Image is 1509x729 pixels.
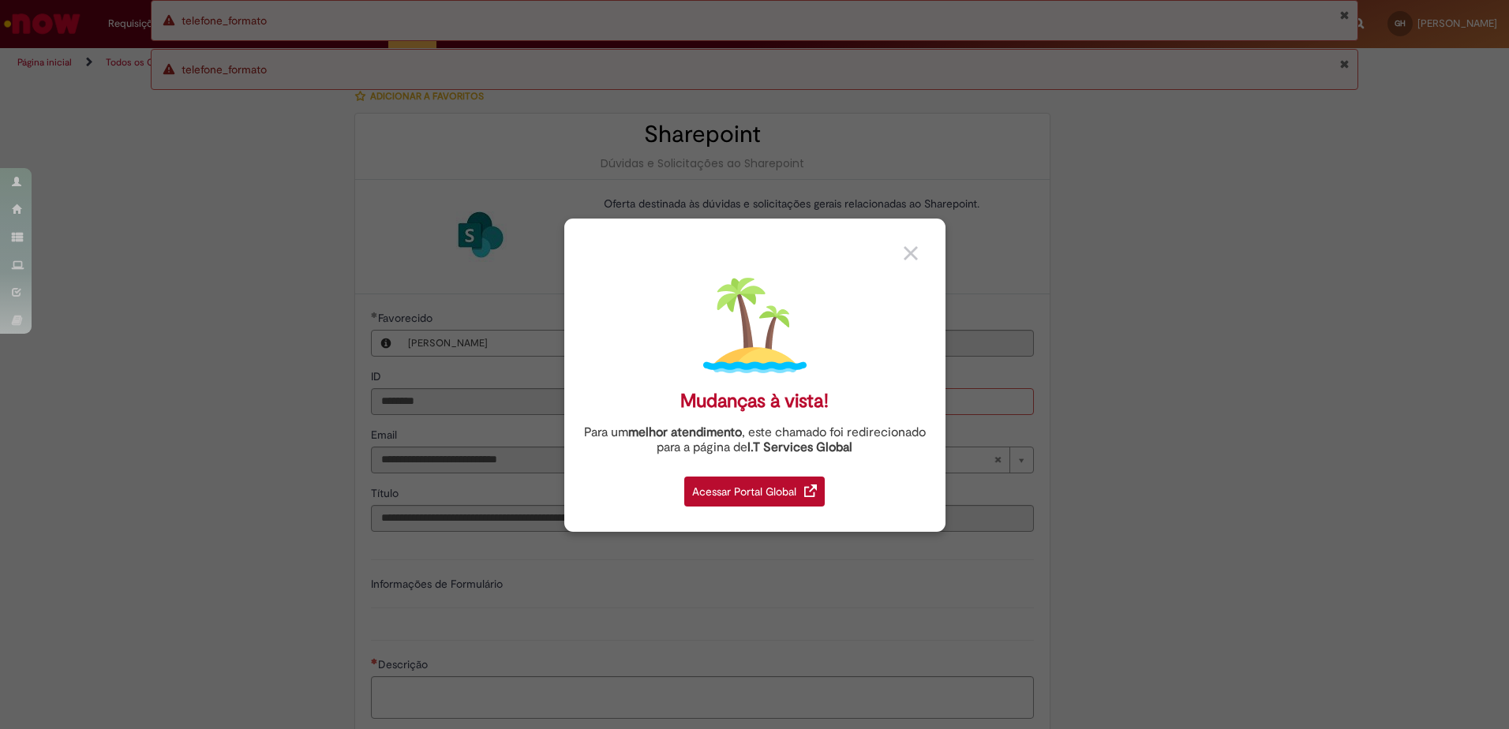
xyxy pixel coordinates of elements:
[684,468,825,507] a: Acessar Portal Global
[747,431,852,455] a: I.T Services Global
[904,246,918,260] img: close_button_grey.png
[576,425,934,455] div: Para um , este chamado foi redirecionado para a página de
[684,477,825,507] div: Acessar Portal Global
[804,484,817,497] img: redirect_link.png
[680,390,829,413] div: Mudanças à vista!
[703,274,807,377] img: island.png
[628,424,742,440] strong: melhor atendimento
